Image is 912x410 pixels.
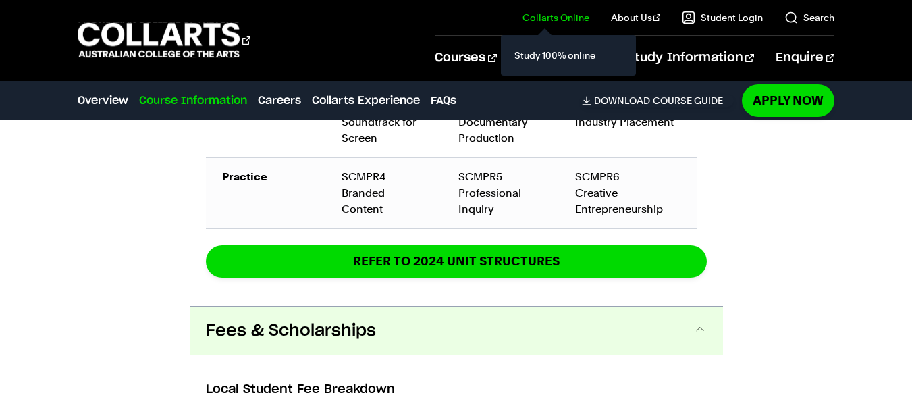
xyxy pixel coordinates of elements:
[627,36,754,80] a: Study Information
[222,170,267,183] strong: Practice
[522,11,589,24] a: Collarts Online
[682,11,763,24] a: Student Login
[190,307,723,355] button: Fees & Scholarships
[78,21,250,59] div: Go to homepage
[139,93,247,109] a: Course Information
[575,169,680,217] div: SCMPR6 Creative Entrepreneurship
[512,46,625,65] a: Study 100% online
[312,93,420,109] a: Collarts Experience
[611,11,661,24] a: About Us
[742,84,834,116] a: Apply Now
[206,245,707,277] a: REFER TO 2024 unit structures
[784,11,834,24] a: Search
[594,95,650,107] span: Download
[442,158,559,229] td: SCMPR5 Professional Inquiry
[458,98,543,147] div: SCMP5 Documentary Production
[435,36,496,80] a: Courses
[78,93,128,109] a: Overview
[431,93,456,109] a: FAQs
[206,381,707,399] h3: Local Student Fee Breakdown
[582,95,734,107] a: DownloadCourse Guide
[342,98,426,147] div: SCMP4 Soundtrack for Screen
[325,158,442,229] td: SCMPR4 Branded Content
[206,320,376,342] span: Fees & Scholarships
[559,87,697,158] td: CRFIPLS Industry Placement
[776,36,834,80] a: Enquire
[258,93,301,109] a: Careers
